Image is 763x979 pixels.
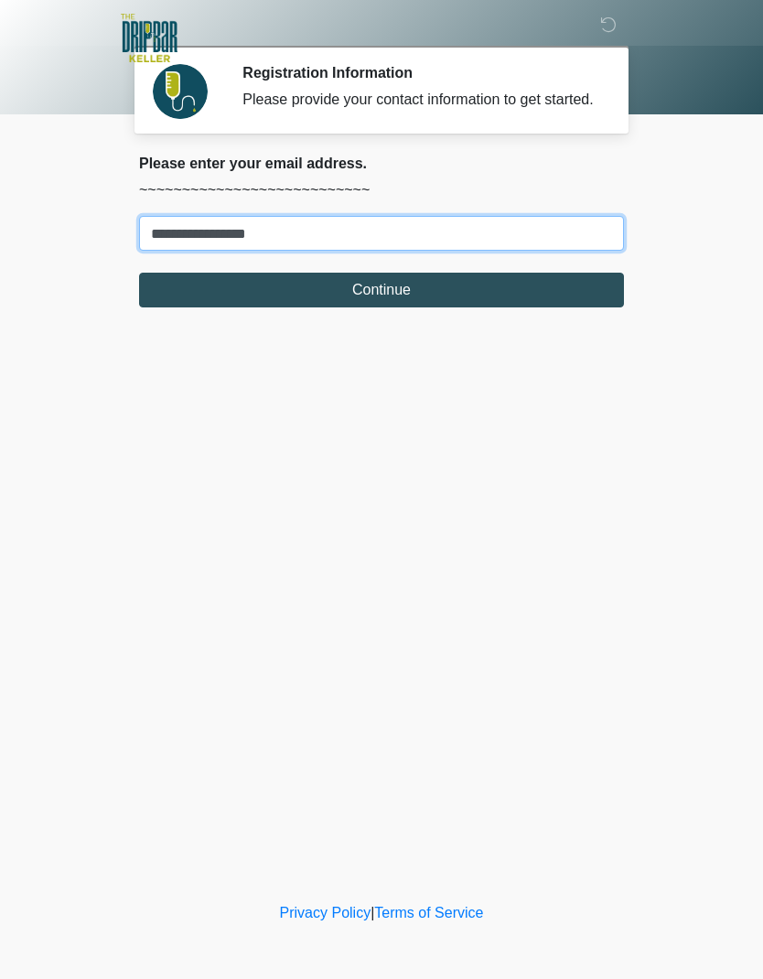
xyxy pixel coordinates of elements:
[139,273,624,307] button: Continue
[374,905,483,920] a: Terms of Service
[153,64,208,119] img: Agent Avatar
[139,155,624,172] h2: Please enter your email address.
[139,179,624,201] p: ~~~~~~~~~~~~~~~~~~~~~~~~~~~
[371,905,374,920] a: |
[242,89,596,111] div: Please provide your contact information to get started.
[280,905,371,920] a: Privacy Policy
[121,14,177,62] img: The DRIPBaR - Keller Logo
